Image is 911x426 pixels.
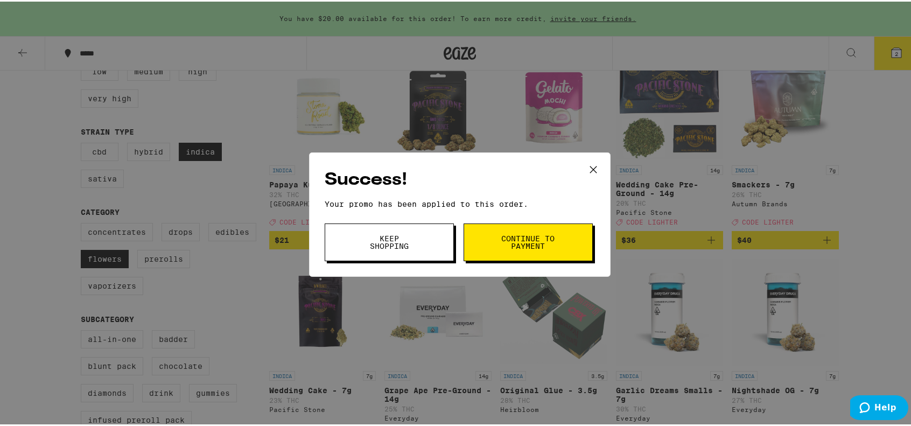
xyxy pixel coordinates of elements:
[850,394,908,421] iframe: Opens a widget where you can find more information
[362,233,417,248] span: Keep Shopping
[325,222,454,260] button: Keep Shopping
[325,198,595,207] p: Your promo has been applied to this order.
[325,166,595,191] h2: Success!
[501,233,556,248] span: Continue to payment
[464,222,593,260] button: Continue to payment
